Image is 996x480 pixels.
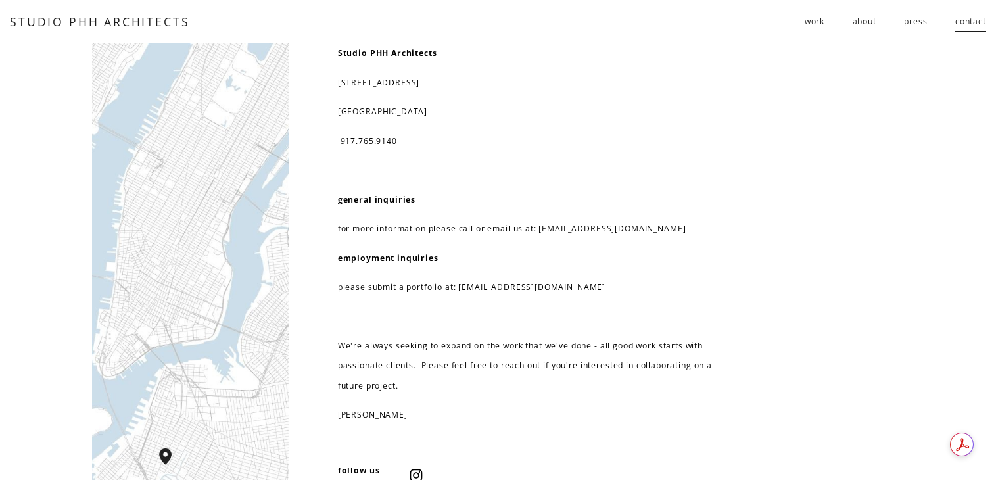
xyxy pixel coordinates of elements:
[338,465,380,476] strong: follow us
[338,252,439,264] strong: employment inquiries
[338,219,740,239] p: for more information please call or email us at: [EMAIL_ADDRESS][DOMAIN_NAME]
[338,47,437,59] strong: Studio PHH Architects
[955,11,986,33] a: contact
[338,73,740,93] p: [STREET_ADDRESS]
[338,194,416,205] strong: general inquiries
[904,11,927,33] a: press
[338,102,740,122] p: [GEOGRAPHIC_DATA]
[338,132,740,151] p: 917.765.9140
[10,14,189,30] a: STUDIO PHH ARCHITECTS
[338,277,740,297] p: please submit a portfolio at: [EMAIL_ADDRESS][DOMAIN_NAME]
[805,11,824,33] a: folder dropdown
[338,336,740,396] p: We're always seeking to expand on the work that we've done - all good work starts with passionate...
[338,405,740,425] p: [PERSON_NAME]
[805,12,824,32] span: work
[853,11,876,33] a: about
